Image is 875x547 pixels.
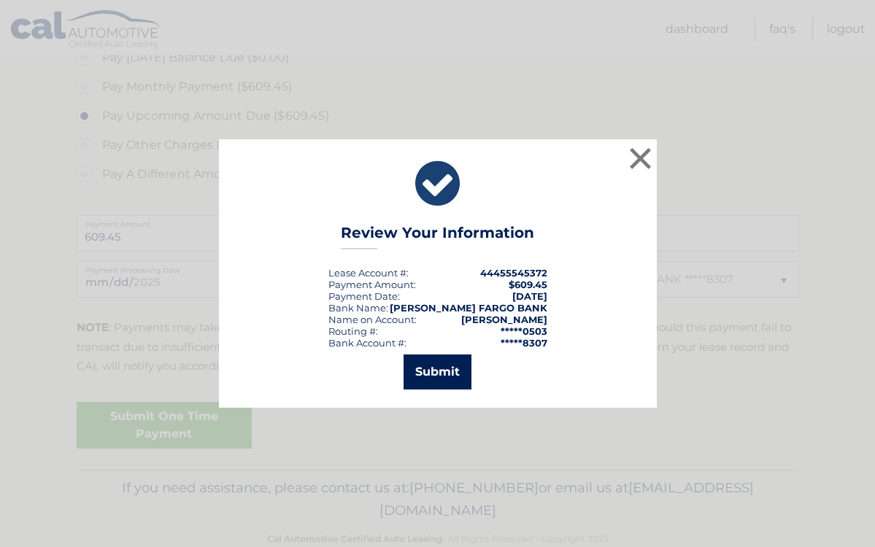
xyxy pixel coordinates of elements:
div: : [328,290,400,302]
h3: Review Your Information [341,224,534,249]
button: × [626,144,655,173]
button: Submit [404,354,471,389]
span: $609.45 [509,279,547,290]
div: Bank Account #: [328,337,406,349]
strong: [PERSON_NAME] FARGO BANK [390,302,547,314]
div: Payment Amount: [328,279,416,290]
div: Lease Account #: [328,267,409,279]
div: Name on Account: [328,314,417,325]
span: [DATE] [512,290,547,302]
strong: 44455545372 [480,267,547,279]
span: Payment Date [328,290,398,302]
div: Bank Name: [328,302,388,314]
div: Routing #: [328,325,378,337]
strong: [PERSON_NAME] [461,314,547,325]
